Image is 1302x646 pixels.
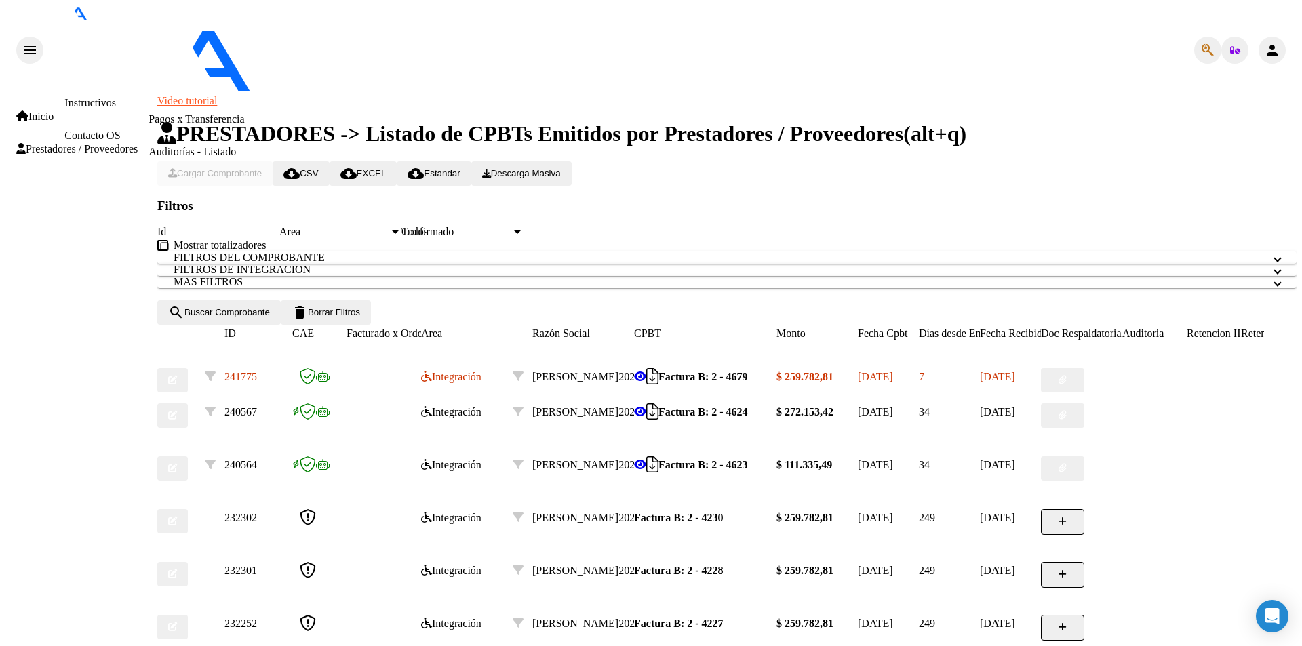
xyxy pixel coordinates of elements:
a: Contacto OS [64,129,120,141]
span: PRESTADORES -> Listado de CPBTs Emitidos por Prestadores / Proveedores [157,121,903,146]
span: Area [421,327,442,339]
strong: Factura B: 2 - 4230 [634,512,724,523]
a: Instructivos [64,97,116,108]
span: Razón Social [532,327,590,339]
strong: $ 259.782,81 [776,618,833,629]
span: [DATE] [858,371,893,382]
span: Integración [421,406,481,418]
span: Inicio [16,110,54,123]
span: [DATE] [980,371,1015,382]
span: (alt+q) [903,121,966,146]
span: Area [279,226,389,238]
span: [DATE] [980,565,1015,576]
span: [DATE] [980,618,1015,629]
span: [DATE] [858,512,893,523]
span: 249 [919,618,935,629]
datatable-header-cell: Doc Respaldatoria [1041,325,1122,342]
span: [DATE] [858,406,893,418]
div: 20249808432 [532,403,634,421]
datatable-header-cell: Monto [776,325,858,342]
span: [DATE] [980,459,1015,470]
div: 20249808432 [532,456,634,474]
mat-icon: person [1264,42,1280,58]
span: 34 [919,459,930,470]
datatable-header-cell: Fecha Cpbt [858,325,919,342]
span: EXCEL [340,168,387,178]
datatable-header-cell: Facturado x Orden De [347,325,421,342]
span: CPBT [634,327,661,339]
span: Integración [421,459,481,470]
div: 20249808432 [532,509,634,527]
span: Estandar [408,168,460,178]
strong: $ 259.782,81 [776,512,833,523]
datatable-header-cell: Días desde Emisión [919,325,980,342]
mat-panel-title: FILTROS DEL COMPROBANTE [174,251,1264,264]
span: Fecha Recibido [980,327,1048,339]
strong: Factura B: 2 - 4227 [634,618,724,629]
datatable-header-cell: CAE [292,325,347,342]
app-download-masive: Descarga masiva de comprobantes (adjuntos) [471,167,572,178]
span: - [PERSON_NAME] [400,83,492,94]
span: [DATE] [858,565,893,576]
a: Pagos x Transferencia [149,113,244,125]
span: Monto [776,327,806,339]
mat-icon: cloud_download [408,165,424,182]
span: [DATE] [858,618,893,629]
strong: $ 259.782,81 [776,371,833,382]
h3: Filtros [157,199,1297,214]
datatable-header-cell: Fecha Recibido [980,325,1041,342]
span: [DATE] [858,459,893,470]
span: [PERSON_NAME] [532,459,618,470]
datatable-header-cell: Razón Social [532,325,634,342]
mat-icon: delete [292,304,308,321]
mat-panel-title: MAS FILTROS [174,276,1264,288]
strong: $ 259.782,81 [776,565,833,576]
strong: $ 272.153,42 [776,406,833,418]
datatable-header-cell: CPBT [634,325,776,342]
mat-icon: menu [22,42,38,58]
span: Integración [421,565,481,576]
datatable-header-cell: Retención Ganancias [1241,325,1295,342]
strong: Factura B: 2 - 4679 [658,371,748,382]
span: [PERSON_NAME] [532,406,618,418]
i: Descargar documento [646,376,658,377]
span: 249 [919,512,935,523]
span: Todos [401,226,428,237]
span: CAE [292,327,314,339]
mat-icon: cloud_download [340,165,357,182]
span: - osdop [365,83,400,94]
span: [PERSON_NAME] [532,565,618,576]
datatable-header-cell: Auditoria [1122,325,1187,342]
strong: Factura B: 2 - 4228 [634,565,724,576]
span: CSV [283,168,318,178]
span: Descarga Masiva [482,168,561,178]
div: Open Intercom Messenger [1256,600,1288,632]
div: 20249808432 [532,368,634,386]
mat-icon: cloud_download [283,165,300,182]
div: 20249808432 [532,615,634,632]
div: 20249808432 [532,562,634,580]
mat-panel-title: FILTROS DE INTEGRACION [174,264,1264,276]
strong: $ 111.335,49 [776,459,832,470]
span: Facturado x Orden De [347,327,443,339]
a: Auditorías - Listado [149,146,236,157]
span: 34 [919,406,930,418]
datatable-header-cell: Retencion IIBB [1187,325,1241,342]
span: 249 [919,565,935,576]
span: [DATE] [980,512,1015,523]
span: Días desde Emisión [919,327,1005,339]
span: Retencion IIBB [1187,327,1255,339]
datatable-header-cell: Area [421,325,513,342]
span: Borrar Filtros [292,307,360,317]
span: Integración [421,512,481,523]
span: [DATE] [980,406,1015,418]
span: [PERSON_NAME] [532,371,618,382]
span: Fecha Cpbt [858,327,907,339]
span: [PERSON_NAME] [532,618,618,629]
span: Auditoria [1122,327,1164,339]
img: Logo SAAS [43,20,365,92]
span: [PERSON_NAME] [532,512,618,523]
span: Integración [421,618,481,629]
